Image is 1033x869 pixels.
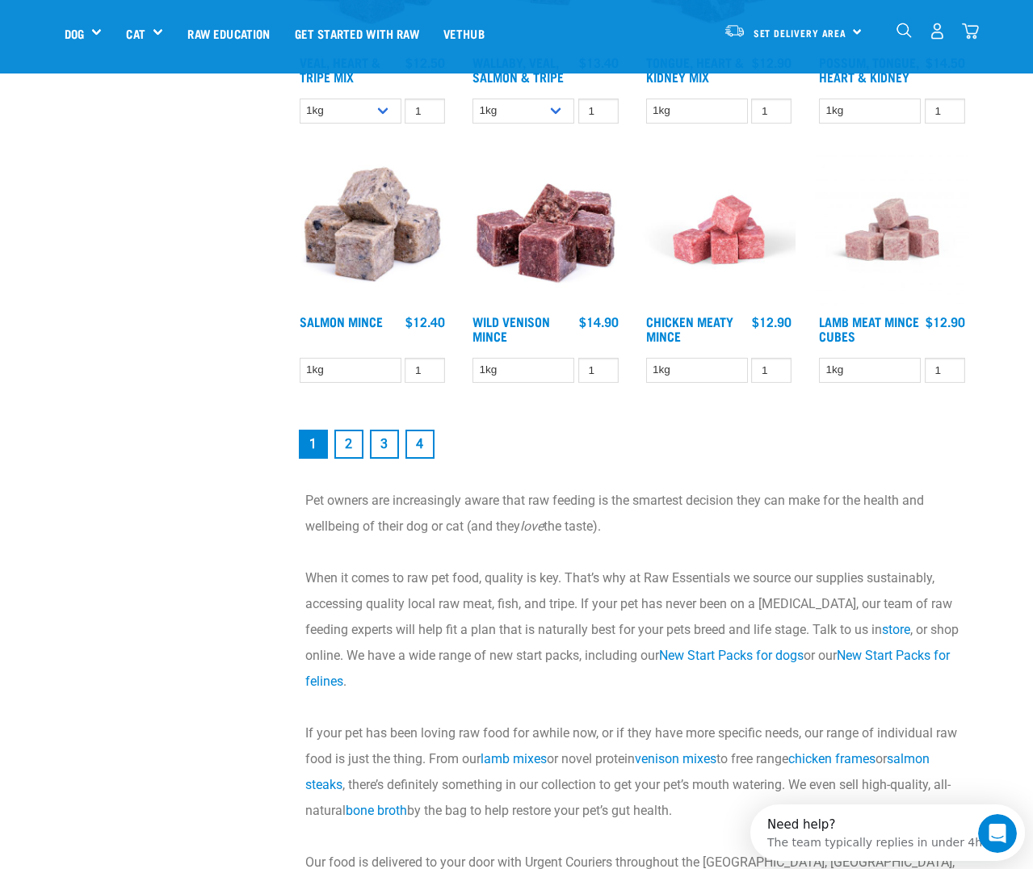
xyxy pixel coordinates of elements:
[578,99,619,124] input: 1
[405,314,445,329] div: $12.40
[752,314,792,329] div: $12.90
[659,648,804,663] a: New Start Packs for dogs
[897,23,912,38] img: home-icon-1@2x.png
[472,317,550,339] a: Wild Venison Mince
[305,488,960,539] p: Pet owners are increasingly aware that raw feeding is the smartest decision they can make for the...
[724,23,745,38] img: van-moving.png
[405,430,435,459] a: Goto page 4
[6,6,279,51] div: Open Intercom Messenger
[788,751,876,766] a: chicken frames
[405,99,445,124] input: 1
[751,358,792,383] input: 1
[126,24,145,43] a: Cat
[925,99,965,124] input: 1
[929,23,946,40] img: user.png
[751,99,792,124] input: 1
[978,814,1017,853] iframe: Intercom live chat
[65,24,84,43] a: Dog
[305,751,930,792] a: salmon steaks
[750,804,1025,861] iframe: Intercom live chat discovery launcher
[334,430,363,459] a: Goto page 2
[815,153,969,307] img: Lamb Meat Mince
[370,430,399,459] a: Goto page 3
[520,518,544,534] em: love
[962,23,979,40] img: home-icon@2x.png
[346,803,407,818] a: bone broth
[405,358,445,383] input: 1
[468,153,623,307] img: Pile Of Cubed Wild Venison Mince For Pets
[300,317,383,325] a: Salmon Mince
[819,317,919,339] a: Lamb Meat Mince Cubes
[578,358,619,383] input: 1
[17,27,232,44] div: The team typically replies in under 4h
[305,565,960,695] p: When it comes to raw pet food, quality is key. That’s why at Raw Essentials we source our supplie...
[299,430,328,459] a: Page 1
[926,314,965,329] div: $12.90
[305,720,960,824] p: If your pet has been loving raw food for awhile now, or if they have more specific needs, our ran...
[175,1,282,65] a: Raw Education
[646,317,733,339] a: Chicken Meaty Mince
[635,751,716,766] a: venison mixes
[642,153,796,307] img: Chicken Meaty Mince
[296,426,969,462] nav: pagination
[481,751,547,766] a: lamb mixes
[925,358,965,383] input: 1
[579,314,619,329] div: $14.90
[882,622,910,637] a: store
[283,1,431,65] a: Get started with Raw
[17,14,232,27] div: Need help?
[305,648,950,689] a: New Start Packs for felines
[296,153,450,307] img: 1141 Salmon Mince 01
[754,30,847,36] span: Set Delivery Area
[431,1,497,65] a: Vethub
